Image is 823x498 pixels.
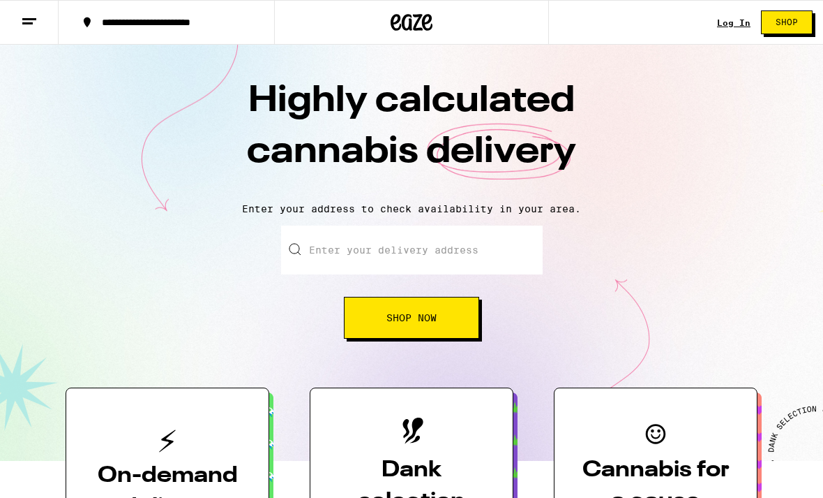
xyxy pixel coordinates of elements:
[776,18,798,27] span: Shop
[761,10,813,34] button: Shop
[167,76,656,192] h1: Highly calculated cannabis delivery
[750,10,823,34] a: Shop
[717,18,750,27] a: Log In
[344,297,479,339] button: Shop Now
[281,226,543,274] input: Enter your delivery address
[14,203,809,214] p: Enter your address to check availability in your area.
[386,313,437,323] span: Shop Now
